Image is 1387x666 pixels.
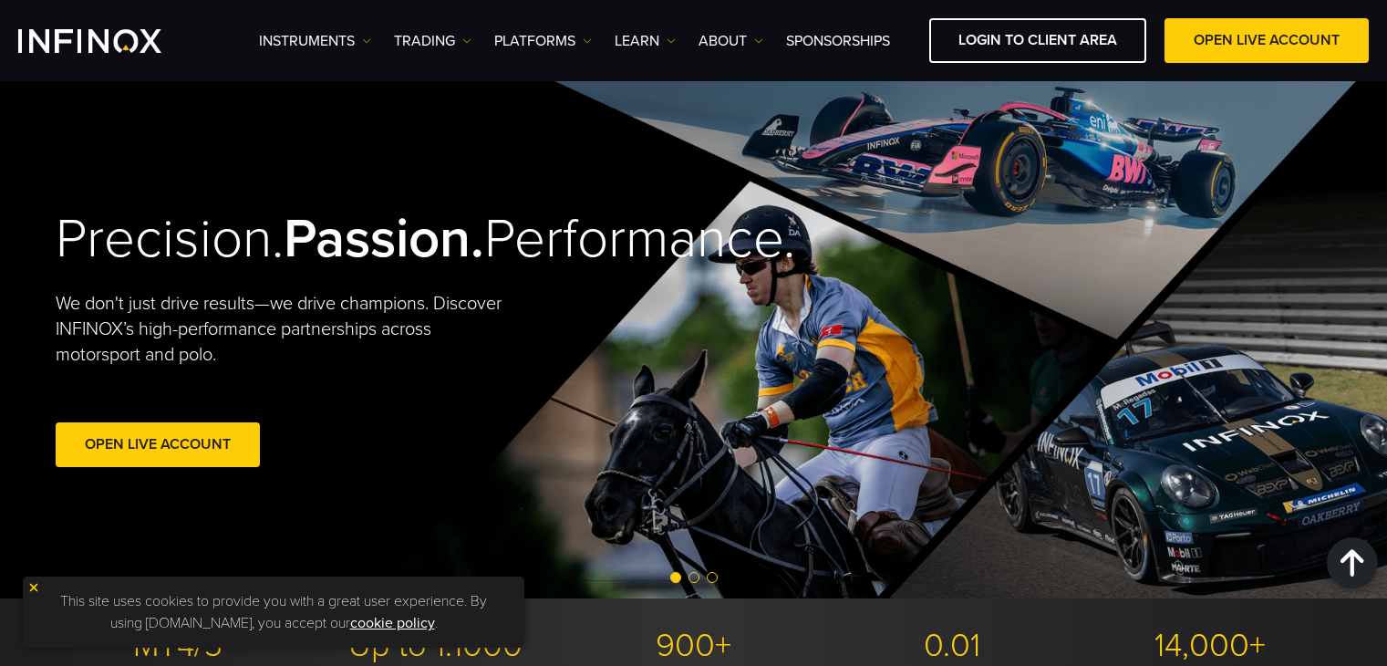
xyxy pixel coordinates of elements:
a: OPEN LIVE ACCOUNT [1164,18,1369,63]
a: INFINOX Logo [18,29,204,53]
p: This site uses cookies to provide you with a great user experience. By using [DOMAIN_NAME], you a... [32,586,515,639]
strong: Passion. [284,206,484,272]
a: TRADING [394,30,471,52]
p: We don't just drive results—we drive champions. Discover INFINOX’s high-performance partnerships ... [56,291,515,368]
img: yellow close icon [27,581,40,594]
a: Instruments [259,30,371,52]
a: PLATFORMS [494,30,592,52]
span: Go to slide 1 [670,572,681,583]
a: SPONSORSHIPS [786,30,890,52]
span: Go to slide 2 [688,572,699,583]
a: ABOUT [699,30,763,52]
p: 900+ [572,626,816,666]
p: 0.01 [830,626,1074,666]
a: LOGIN TO CLIENT AREA [929,18,1146,63]
span: Go to slide 3 [707,572,718,583]
a: cookie policy [350,614,435,632]
p: 14,000+ [1088,626,1332,666]
h2: Precision. Performance. [56,206,630,273]
a: Learn [615,30,676,52]
a: Open Live Account [56,422,260,467]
